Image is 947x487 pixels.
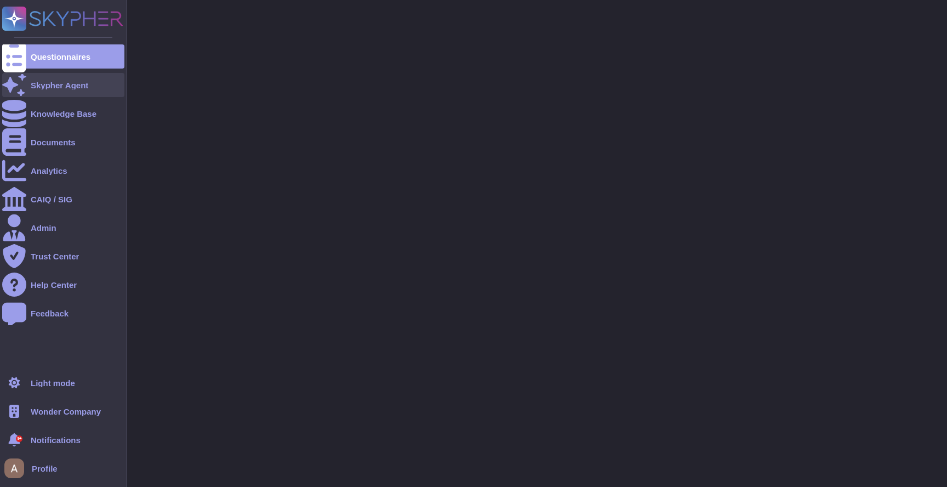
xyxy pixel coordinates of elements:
div: Admin [31,224,56,232]
a: Questionnaires [2,44,124,69]
span: Notifications [31,436,81,444]
a: Help Center [2,273,124,297]
a: Admin [2,216,124,240]
a: Analytics [2,158,124,183]
a: Skypher Agent [2,73,124,97]
img: user [4,458,24,478]
div: Questionnaires [31,53,90,61]
div: 9+ [16,435,22,442]
a: Documents [2,130,124,154]
div: Documents [31,138,76,146]
div: CAIQ / SIG [31,195,72,203]
div: Skypher Agent [31,81,88,89]
button: user [2,456,32,480]
a: Knowledge Base [2,101,124,126]
a: Trust Center [2,244,124,268]
div: Light mode [31,379,75,387]
div: Trust Center [31,252,79,261]
a: Feedback [2,301,124,325]
div: Feedback [31,309,69,318]
div: Analytics [31,167,67,175]
div: Knowledge Base [31,110,96,118]
a: CAIQ / SIG [2,187,124,211]
div: Help Center [31,281,77,289]
span: Wonder Company [31,407,101,416]
span: Profile [32,465,58,473]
